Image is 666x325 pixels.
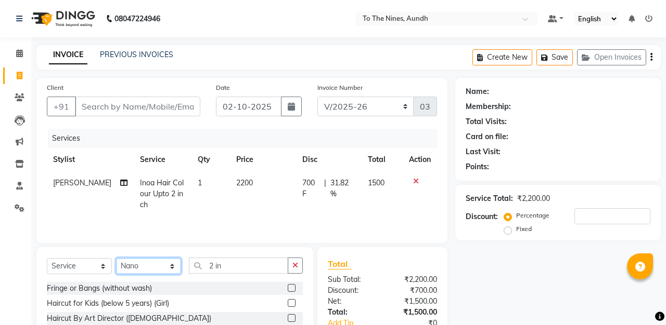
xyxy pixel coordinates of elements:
[466,161,489,172] div: Points:
[516,211,549,220] label: Percentage
[466,211,498,222] div: Discount:
[320,285,382,296] div: Discount:
[328,259,352,269] span: Total
[382,285,445,296] div: ₹700.00
[368,178,385,187] span: 1500
[47,283,152,294] div: Fringe or Bangs (without wash)
[320,307,382,318] div: Total:
[236,178,253,187] span: 2200
[100,50,173,59] a: PREVIOUS INVOICES
[320,274,382,285] div: Sub Total:
[466,101,511,112] div: Membership:
[48,129,445,148] div: Services
[466,146,501,157] div: Last Visit:
[27,4,98,33] img: logo
[320,296,382,307] div: Net:
[517,193,550,204] div: ₹2,200.00
[403,148,437,171] th: Action
[75,97,200,116] input: Search by Name/Mobile/Email/Code
[198,178,202,187] span: 1
[577,49,646,65] button: Open Invoices
[302,178,320,199] span: 700 F
[191,148,230,171] th: Qty
[382,296,445,307] div: ₹1,500.00
[53,178,111,187] span: [PERSON_NAME]
[466,86,489,97] div: Name:
[317,83,363,92] label: Invoice Number
[140,178,184,209] span: Inoa Hair Colour Upto 2 inch
[47,83,63,92] label: Client
[47,148,134,171] th: Stylist
[382,274,445,285] div: ₹2,200.00
[216,83,230,92] label: Date
[47,97,76,116] button: +91
[49,46,87,64] a: INVOICE
[330,178,355,199] span: 31.82 %
[114,4,160,33] b: 08047224946
[230,148,296,171] th: Price
[47,298,169,309] div: Haircut for Kids (below 5 years) (Girl)
[362,148,403,171] th: Total
[536,49,573,65] button: Save
[296,148,362,171] th: Disc
[47,313,211,324] div: Haircut By Art Director ([DEMOGRAPHIC_DATA])
[466,193,513,204] div: Service Total:
[382,307,445,318] div: ₹1,500.00
[466,116,507,127] div: Total Visits:
[189,258,288,274] input: Search or Scan
[466,131,508,142] div: Card on file:
[134,148,191,171] th: Service
[472,49,532,65] button: Create New
[516,224,532,234] label: Fixed
[324,178,326,199] span: |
